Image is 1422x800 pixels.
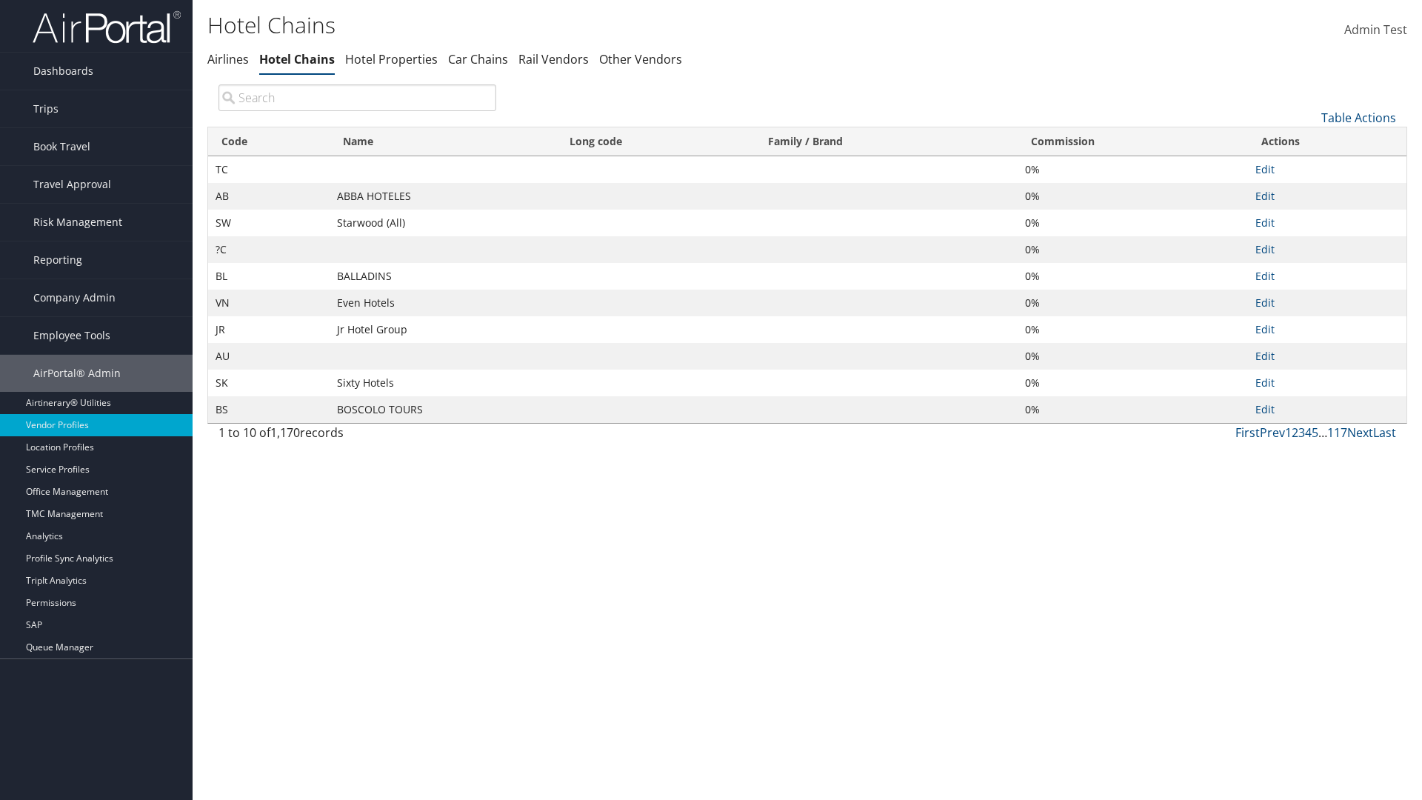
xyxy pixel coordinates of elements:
[1018,156,1248,183] td: 0%
[33,279,116,316] span: Company Admin
[1018,263,1248,290] td: 0%
[1018,236,1248,263] td: 0%
[1344,21,1407,38] span: Admin Test
[330,316,556,343] td: Jr Hotel Group
[755,127,1018,156] th: Family / Brand: activate to sort column ascending
[1255,189,1275,203] a: Edit
[207,51,249,67] a: Airlines
[33,10,181,44] img: airportal-logo.png
[1255,242,1275,256] a: Edit
[208,396,330,423] td: BS
[1292,424,1298,441] a: 2
[270,424,300,441] span: 1,170
[1018,210,1248,236] td: 0%
[208,370,330,396] td: SK
[1298,424,1305,441] a: 3
[1327,424,1347,441] a: 117
[1255,269,1275,283] a: Edit
[208,183,330,210] td: AB
[208,127,330,156] th: Code: activate to sort column ascending
[330,210,556,236] td: Starwood (All)
[1312,424,1318,441] a: 5
[330,370,556,396] td: Sixty Hotels
[1347,424,1373,441] a: Next
[207,10,1007,41] h1: Hotel Chains
[208,290,330,316] td: VN
[33,204,122,241] span: Risk Management
[1255,216,1275,230] a: Edit
[33,128,90,165] span: Book Travel
[1018,290,1248,316] td: 0%
[1255,376,1275,390] a: Edit
[1255,162,1275,176] a: Edit
[1321,110,1396,126] a: Table Actions
[208,263,330,290] td: BL
[33,317,110,354] span: Employee Tools
[208,316,330,343] td: JR
[556,127,755,156] th: Long code: activate to sort column ascending
[1248,127,1406,156] th: Actions
[208,210,330,236] td: SW
[1018,127,1248,156] th: Commission: activate to sort column descending
[1344,7,1407,53] a: Admin Test
[218,84,496,111] input: Search
[208,236,330,263] td: ?C
[33,166,111,203] span: Travel Approval
[1373,424,1396,441] a: Last
[1305,424,1312,441] a: 4
[1255,322,1275,336] a: Edit
[1018,343,1248,370] td: 0%
[448,51,508,67] a: Car Chains
[218,424,496,449] div: 1 to 10 of records
[33,355,121,392] span: AirPortal® Admin
[1255,296,1275,310] a: Edit
[208,343,330,370] td: AU
[330,396,556,423] td: BOSCOLO TOURS
[1255,402,1275,416] a: Edit
[1285,424,1292,441] a: 1
[330,290,556,316] td: Even Hotels
[259,51,335,67] a: Hotel Chains
[1260,424,1285,441] a: Prev
[1018,396,1248,423] td: 0%
[330,263,556,290] td: BALLADINS
[33,53,93,90] span: Dashboards
[208,156,330,183] td: TC
[33,90,59,127] span: Trips
[599,51,682,67] a: Other Vendors
[1235,424,1260,441] a: First
[330,183,556,210] td: ABBA HOTELES
[518,51,589,67] a: Rail Vendors
[1018,316,1248,343] td: 0%
[1318,424,1327,441] span: …
[1018,370,1248,396] td: 0%
[330,127,556,156] th: Name: activate to sort column ascending
[1255,349,1275,363] a: Edit
[345,51,438,67] a: Hotel Properties
[33,241,82,279] span: Reporting
[1018,183,1248,210] td: 0%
